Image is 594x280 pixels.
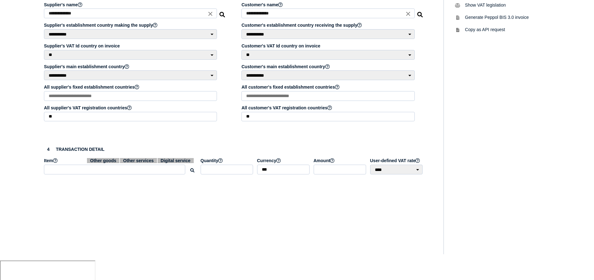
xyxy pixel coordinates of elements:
div: 4 [44,145,53,154]
label: Currency [257,158,310,163]
i: Close [405,10,412,17]
label: Supplier's main establishment country [44,64,218,69]
label: All customer's fixed establishment countries [241,85,415,90]
label: Customer's name [241,2,415,7]
label: Customer's main establishment country [241,64,415,69]
section: Define the item, and answer additional questions [38,139,430,185]
label: All customer's VAT registration countries [241,105,415,110]
span: Other goods [87,158,119,163]
button: Search for an item by HS code or use natural language description [187,165,197,176]
label: User-defined VAT rate [370,158,424,163]
span: Other services [120,158,157,163]
label: Customer's VAT Id country on invoice [241,43,415,48]
h3: Transaction detail [44,145,424,154]
i: Close [207,10,214,17]
label: Supplier's establishment country making the supply [44,23,218,28]
span: Digital service [158,158,194,163]
label: Supplier's VAT Id country on invoice [44,43,218,48]
i: Search for a dummy customer [417,10,424,15]
label: Quantity [201,158,254,163]
label: Supplier's name [44,2,218,7]
i: Search for a dummy seller [219,10,226,15]
label: All supplier's VAT registration countries [44,105,218,110]
label: Item [44,158,197,163]
label: Customer's establishment country receiving the supply [241,23,415,28]
label: All supplier's fixed establishment countries [44,85,218,90]
label: Amount [314,158,367,163]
